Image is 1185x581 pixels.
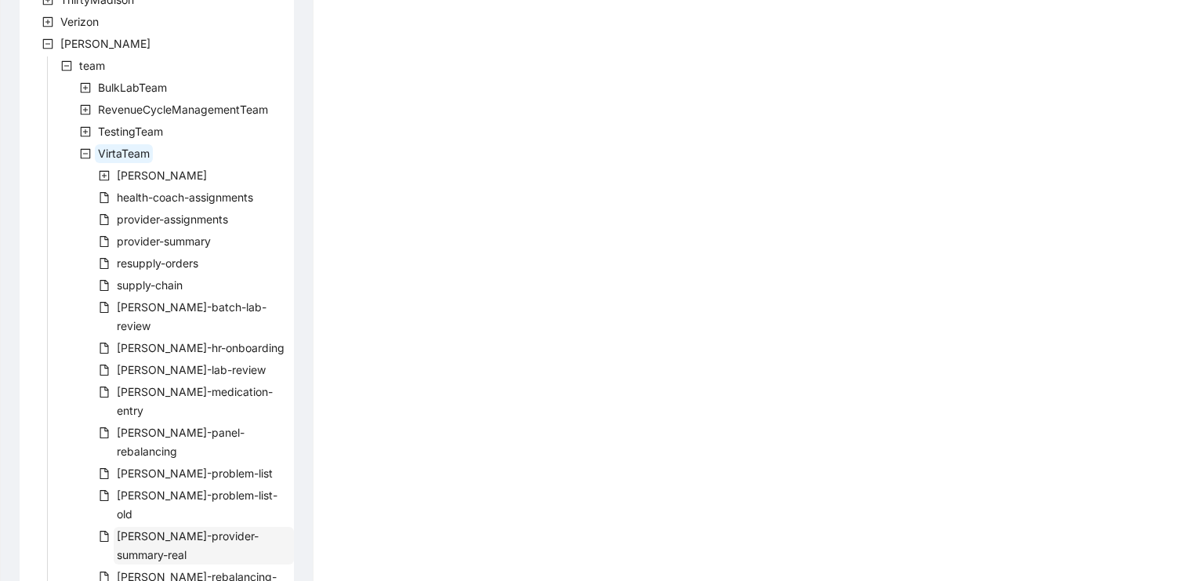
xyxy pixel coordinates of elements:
span: [PERSON_NAME]-batch-lab-review [117,300,266,332]
span: [PERSON_NAME]-problem-list [117,467,273,480]
span: plus-square [80,104,91,115]
span: virta-batch-lab-review [114,298,294,336]
span: provider-assignments [117,212,228,226]
span: [PERSON_NAME]-medication-entry [117,385,273,417]
span: [PERSON_NAME] [60,37,150,50]
span: Verizon [57,13,102,31]
span: file [99,365,110,376]
span: BulkLabTeam [98,81,167,94]
span: [PERSON_NAME]-lab-review [117,363,266,376]
span: plus-square [80,82,91,93]
span: file [99,427,110,438]
span: team [79,59,105,72]
span: [PERSON_NAME]-hr-onboarding [117,341,284,354]
span: file [99,280,110,291]
span: file [99,214,110,225]
span: minus-square [61,60,72,71]
span: Virta [57,34,154,53]
span: team [76,56,108,75]
span: [PERSON_NAME]-panel-rebalancing [117,426,245,458]
span: virta-provider-summary-real [114,527,294,565]
span: virta-medication-entry [114,383,294,420]
span: resupply-orders [117,256,198,270]
span: file [99,343,110,354]
span: [PERSON_NAME] [117,169,207,182]
span: virta-lab-review [114,361,269,379]
span: resupply-orders [114,254,201,273]
span: file [99,192,110,203]
span: plus-square [99,170,110,181]
span: Verizon [60,15,99,28]
span: virta-problem-list-old [114,486,294,524]
span: health-coach-assignments [117,191,253,204]
span: virta [114,166,210,185]
span: RevenueCycleManagementTeam [95,100,271,119]
span: plus-square [42,16,53,27]
span: virta-problem-list [114,464,276,483]
span: [PERSON_NAME]-provider-summary-real [117,529,259,561]
span: TestingTeam [98,125,163,138]
span: BulkLabTeam [95,78,170,97]
span: virta-hr-onboarding [114,339,288,358]
span: minus-square [42,38,53,49]
span: provider-assignments [114,210,231,229]
span: file [99,468,110,479]
span: file [99,387,110,398]
span: [PERSON_NAME]-problem-list-old [117,488,277,521]
span: file [99,302,110,313]
span: file [99,531,110,542]
span: RevenueCycleManagementTeam [98,103,268,116]
span: VirtaTeam [95,144,153,163]
span: file [99,258,110,269]
span: plus-square [80,126,91,137]
span: health-coach-assignments [114,188,256,207]
span: provider-summary [117,234,211,248]
span: virta-panel-rebalancing [114,423,294,461]
span: TestingTeam [95,122,166,141]
span: provider-summary [114,232,214,251]
span: supply-chain [114,276,186,295]
span: supply-chain [117,278,183,292]
span: file [99,490,110,501]
span: file [99,236,110,247]
span: minus-square [80,148,91,159]
span: VirtaTeam [98,147,150,160]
